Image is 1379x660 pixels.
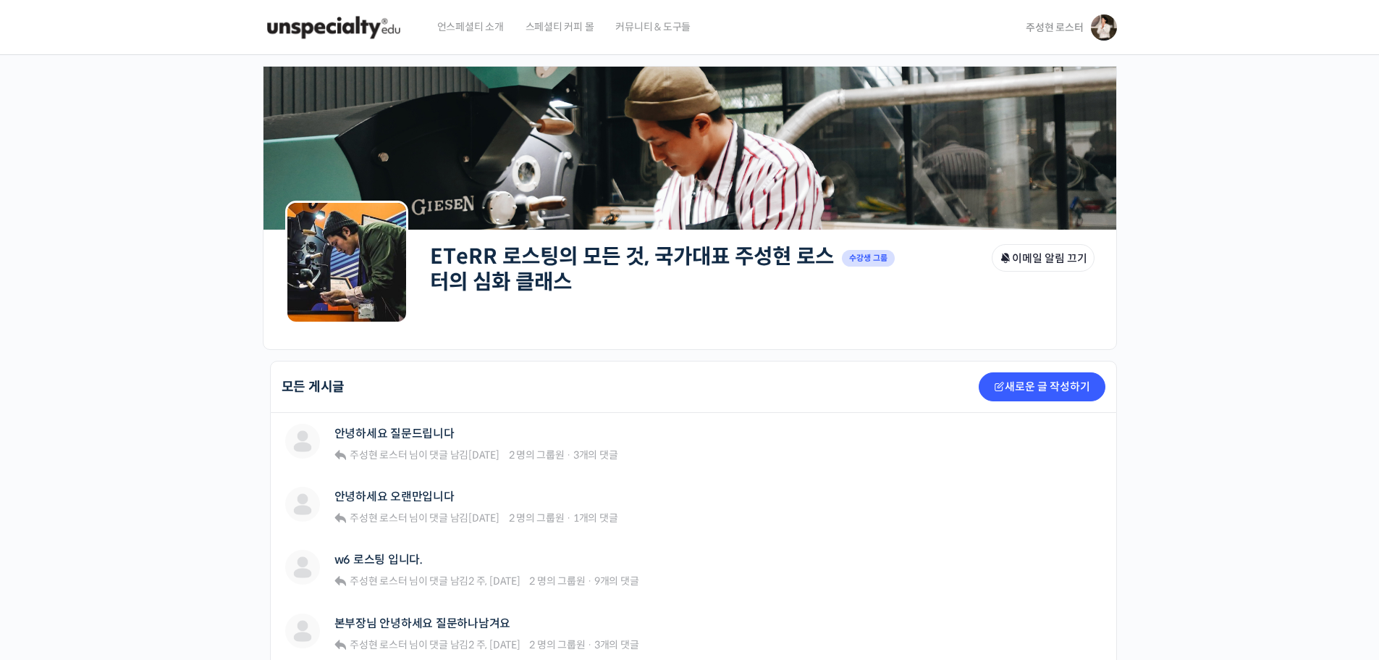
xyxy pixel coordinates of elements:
[350,511,407,525] span: 주성현 로스터
[509,448,565,461] span: 2 명의 그룹원
[573,511,618,525] span: 1개의 댓글
[979,372,1105,401] a: 새로운 글 작성하기
[566,448,571,461] span: ·
[842,250,895,267] span: 수강생 그룹
[282,380,345,393] h2: 모든 게시글
[347,511,407,525] a: 주성현 로스터
[594,638,639,651] span: 3개의 댓글
[468,511,499,525] a: [DATE]
[573,448,618,461] span: 3개의 댓글
[509,511,565,525] span: 2 명의 그룹원
[587,638,592,651] span: ·
[334,490,455,504] a: 안녕하세요 오랜만입니다
[529,638,585,651] span: 2 명의 그룹원
[430,243,834,295] a: ETeRR 로스팅의 모든 것, 국가대표 주성현 로스터의 심화 클래스
[350,638,407,651] span: 주성현 로스터
[347,511,499,525] span: 님이 댓글 남김
[529,575,585,588] span: 2 명의 그룹원
[347,575,407,588] a: 주성현 로스터
[347,638,407,651] a: 주성현 로스터
[285,201,408,324] img: Group logo of ETeRR 로스팅의 모든 것, 국가대표 주성현 로스터의 심화 클래스
[992,244,1095,272] button: 이메일 알림 끄기
[587,575,592,588] span: ·
[468,638,520,651] a: 2 주, [DATE]
[594,575,639,588] span: 9개의 댓글
[468,448,499,461] a: [DATE]
[566,511,571,525] span: ·
[347,575,520,588] span: 님이 댓글 남김
[350,448,407,461] span: 주성현 로스터
[347,638,520,651] span: 님이 댓글 남김
[347,448,407,461] a: 주성현 로스터
[468,575,520,588] a: 2 주, [DATE]
[334,617,511,630] a: 본부장님 안녕하세요 질문하나남겨요
[1026,21,1083,34] span: 주성현 로스터
[334,553,423,567] a: w6 로스팅 입니다.
[347,448,499,461] span: 님이 댓글 남김
[350,575,407,588] span: 주성현 로스터
[334,427,455,440] a: 안녕하세요 질문드립니다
